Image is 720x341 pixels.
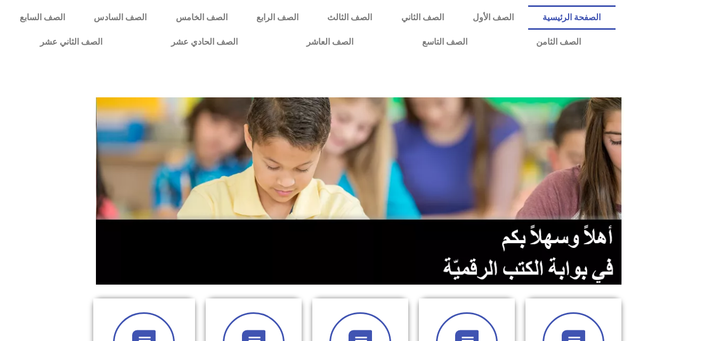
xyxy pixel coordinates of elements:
[501,30,615,54] a: الصف الثامن
[387,30,501,54] a: الصف التاسع
[161,5,242,30] a: الصف الخامس
[79,5,161,30] a: الصف السادس
[313,5,386,30] a: الصف الثالث
[387,5,458,30] a: الصف الثاني
[458,5,528,30] a: الصف الأول
[242,5,313,30] a: الصف الرابع
[272,30,387,54] a: الصف العاشر
[528,5,615,30] a: الصفحة الرئيسية
[5,30,136,54] a: الصف الثاني عشر
[136,30,272,54] a: الصف الحادي عشر
[5,5,79,30] a: الصف السابع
